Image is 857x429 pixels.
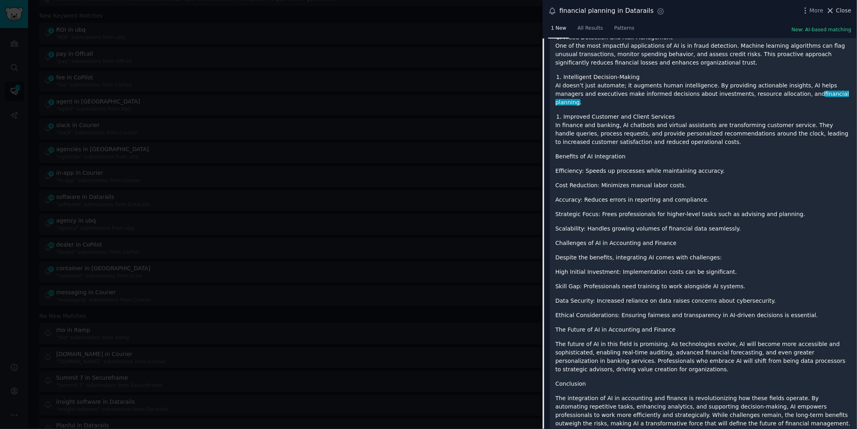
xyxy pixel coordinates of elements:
span: All Results [577,25,603,32]
span: Patterns [614,25,634,32]
p: Benefits of AI Integration [555,152,851,161]
p: The future of AI in this field is promising. As technologies evolve, AI will become more accessib... [555,340,851,374]
p: Challenges of AI in Accounting and Finance [555,239,851,247]
span: financial planning [555,91,849,105]
p: Despite the benefits, integrating AI comes with challenges: [555,253,851,262]
p: Cost Reduction: Minimizes manual labor costs. [555,181,851,190]
p: Scalability: Handles growing volumes of financial data seamlessly. [555,225,851,233]
p: One of the most impactful applications of AI is in fraud detection. Machine learning algorithms c... [555,42,851,67]
p: Accuracy: Reduces errors in reporting and compliance. [555,196,851,204]
p: The Future of AI in Accounting and Finance [555,326,851,334]
span: 1 New [551,25,566,32]
button: More [801,6,824,15]
a: Patterns [612,22,637,38]
p: High Initial Investment: Implementation costs can be significant. [555,268,851,276]
p: Data Security: Increased reliance on data raises concerns about cybersecurity. [555,297,851,305]
div: financial planning in Datarails [559,6,654,16]
p: The integration of AI in accounting and finance is revolutionizing how these fields operate. By a... [555,394,851,428]
p: Strategic Focus: Frees professionals for higher-level tasks such as advising and planning. [555,210,851,219]
li: Intelligent Decision-Making [563,73,851,81]
a: 1 New [548,22,569,38]
span: More [810,6,824,15]
p: Ethical Considerations: Ensuring fairness and transparency in AI-driven decisions is essential. [555,311,851,320]
span: Close [836,6,851,15]
p: AI doesn’t just automate; it augments human intelligence. By providing actionable insights, AI he... [555,81,851,107]
button: Close [826,6,851,15]
a: All Results [575,22,606,38]
button: New: AI-based matching [792,26,851,34]
p: Conclusion [555,380,851,388]
p: In finance and banking, AI chatbots and virtual assistants are transforming customer service. The... [555,121,851,146]
p: Efficiency: Speeds up processes while maintaining accuracy. [555,167,851,175]
p: Skill Gap: Professionals need training to work alongside AI systems. [555,282,851,291]
li: Improved Customer and Client Services [563,113,851,121]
